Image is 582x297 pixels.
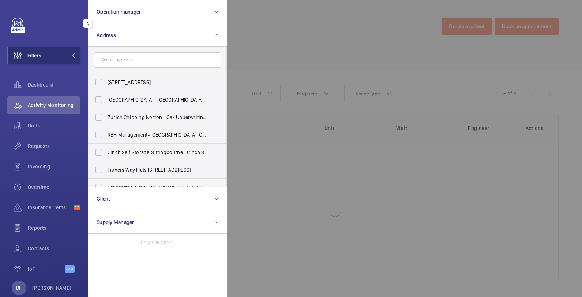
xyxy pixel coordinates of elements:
[16,284,22,292] p: BF
[28,224,80,232] span: Reports
[28,102,80,109] span: Activity Monitoring
[28,142,80,150] span: Requests
[74,205,80,210] span: 17
[7,47,80,64] button: Filters
[28,81,80,88] span: Dashboard
[28,265,65,273] span: IoT
[27,52,41,59] span: Filters
[28,122,80,129] span: Units
[28,183,80,191] span: Overtime
[28,245,80,252] span: Contacts
[28,163,80,170] span: Invoicing
[32,284,72,292] p: [PERSON_NAME]
[65,265,75,273] span: Beta
[28,204,71,211] span: Insurance items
